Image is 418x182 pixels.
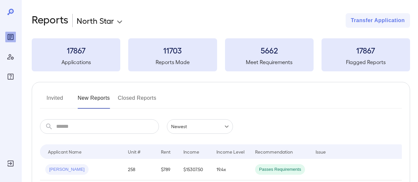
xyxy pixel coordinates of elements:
h3: 17867 [32,45,120,55]
h3: 5662 [225,45,314,55]
h5: Applications [32,58,120,66]
h3: 11703 [128,45,217,55]
h2: Reports [32,13,68,28]
td: 258 [123,159,156,180]
div: Rent [161,148,171,156]
div: Income Level [216,148,245,156]
h5: Reports Made [128,58,217,66]
div: Income [183,148,199,156]
div: Manage Users [5,52,16,62]
summary: 17867Applications11703Reports Made5662Meet Requirements17867Flagged Reports [32,38,410,71]
td: $789 [156,159,178,180]
button: New Reports [78,93,110,109]
div: Newest [167,119,233,134]
div: Unit # [128,148,140,156]
div: FAQ [5,71,16,82]
h5: Flagged Reports [322,58,410,66]
div: Issue [316,148,326,156]
span: [PERSON_NAME] [45,166,89,173]
button: Transfer Application [346,13,410,28]
p: North Star [77,15,114,26]
h3: 17867 [322,45,410,55]
td: 19.4x [211,159,250,180]
span: Passes Requirements [255,166,305,173]
button: Closed Reports [118,93,157,109]
td: $15307.50 [178,159,211,180]
button: Invited [40,93,70,109]
div: Applicant Name [48,148,82,156]
div: Recommendation [255,148,293,156]
div: Reports [5,32,16,42]
h5: Meet Requirements [225,58,314,66]
div: Log Out [5,158,16,169]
